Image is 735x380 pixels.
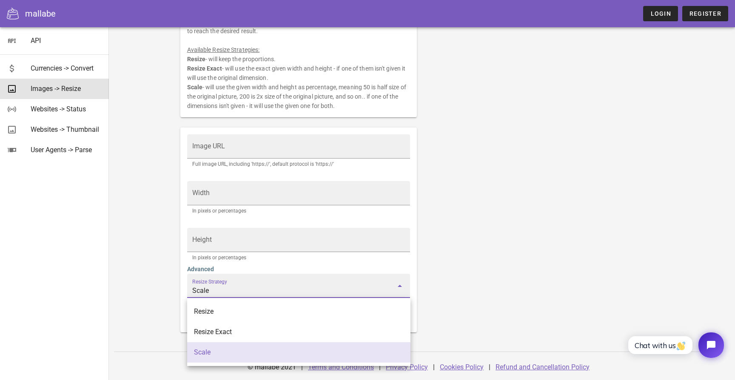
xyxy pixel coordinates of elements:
label: Resize Strategy [192,279,227,285]
a: Login [643,6,678,21]
div: In pixels or percentages [192,255,405,260]
b: Resize Exact [187,65,222,72]
b: Scale [187,84,203,91]
a: Cookies Policy [440,363,484,371]
div: | [489,357,490,377]
a: Terms and Conditions [308,363,374,371]
div: | [379,357,381,377]
span: Register [689,10,721,17]
div: Currencies -> Convert [31,64,102,72]
div: Websites -> Status [31,105,102,113]
div: Images -> Resize [31,85,102,93]
b: Resize [187,56,206,62]
a: Refund and Cancellation Policy [496,363,590,371]
div: © mallabe 2021 [242,357,301,377]
div: User Agents -> Parse [31,146,102,154]
u: Available Resize Strategies: [187,46,260,53]
div: mallabe [25,7,56,20]
div: Resize [194,307,404,315]
a: Privacy Policy [386,363,428,371]
div: Full image URL, including 'https://', default protocol is 'https://' [192,162,405,167]
iframe: Tidio Chat [619,325,731,365]
div: | [301,357,303,377]
div: Scale [194,348,404,356]
div: Websites -> Thumbnail [31,125,102,133]
span: Login [650,10,671,17]
div: In pixels or percentages [192,208,405,213]
h4: Advanced [187,264,410,274]
div: Resize Exact [194,328,404,336]
div: | [433,357,435,377]
div: API [31,37,102,45]
a: Register [682,6,728,21]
